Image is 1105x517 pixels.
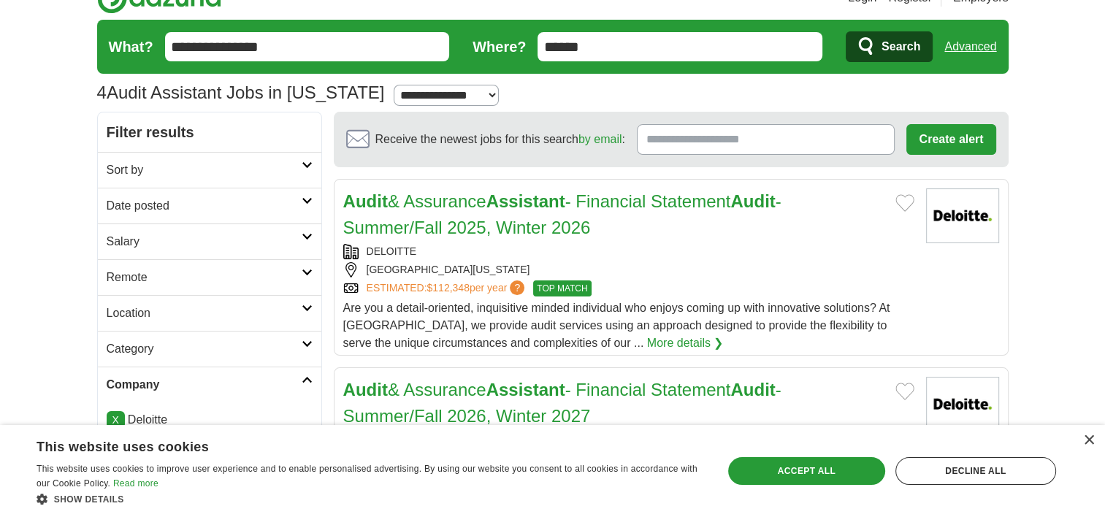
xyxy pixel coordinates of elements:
[98,223,321,259] a: Salary
[906,124,995,155] button: Create alert
[895,457,1056,485] div: Decline all
[343,380,388,399] strong: Audit
[107,305,302,322] h2: Location
[944,32,996,61] a: Advanced
[98,152,321,188] a: Sort by
[486,191,565,211] strong: Assistant
[97,80,107,106] span: 4
[343,191,388,211] strong: Audit
[846,31,933,62] button: Search
[510,280,524,295] span: ?
[107,411,125,429] a: X
[98,295,321,331] a: Location
[107,197,302,215] h2: Date posted
[728,457,885,485] div: Accept all
[367,245,416,257] a: DELOITTE
[926,188,999,243] img: Deloitte logo
[98,367,321,402] a: Company
[427,282,469,294] span: $112,348
[113,478,158,489] a: Read more, opens a new window
[473,36,526,58] label: Where?
[98,259,321,295] a: Remote
[730,191,775,211] strong: Audit
[367,280,528,296] a: ESTIMATED:$112,348per year?
[107,411,313,429] li: Deloitte
[97,83,385,102] h1: Audit Assistant Jobs in [US_STATE]
[343,262,914,277] div: [GEOGRAPHIC_DATA][US_STATE]
[343,191,781,237] a: Audit& AssuranceAssistant- Financial StatementAudit- Summer/Fall 2025, Winter 2026
[107,376,302,394] h2: Company
[98,188,321,223] a: Date posted
[54,494,124,505] span: Show details
[926,377,999,432] img: Deloitte logo
[343,302,890,349] span: Are you a detail-oriented, inquisitive minded individual who enjoys coming up with innovative sol...
[107,340,302,358] h2: Category
[107,233,302,250] h2: Salary
[375,131,625,148] span: Receive the newest jobs for this search :
[343,380,781,426] a: Audit& AssuranceAssistant- Financial StatementAudit- Summer/Fall 2026, Winter 2027
[895,194,914,212] button: Add to favorite jobs
[578,133,622,145] a: by email
[37,434,666,456] div: This website uses cookies
[107,269,302,286] h2: Remote
[37,464,697,489] span: This website uses cookies to improve user experience and to enable personalised advertising. By u...
[109,36,153,58] label: What?
[895,383,914,400] button: Add to favorite jobs
[882,32,920,61] span: Search
[647,334,724,352] a: More details ❯
[37,491,703,506] div: Show details
[533,280,591,296] span: TOP MATCH
[98,112,321,152] h2: Filter results
[486,380,565,399] strong: Assistant
[107,161,302,179] h2: Sort by
[730,380,775,399] strong: Audit
[98,331,321,367] a: Category
[1083,435,1094,446] div: Close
